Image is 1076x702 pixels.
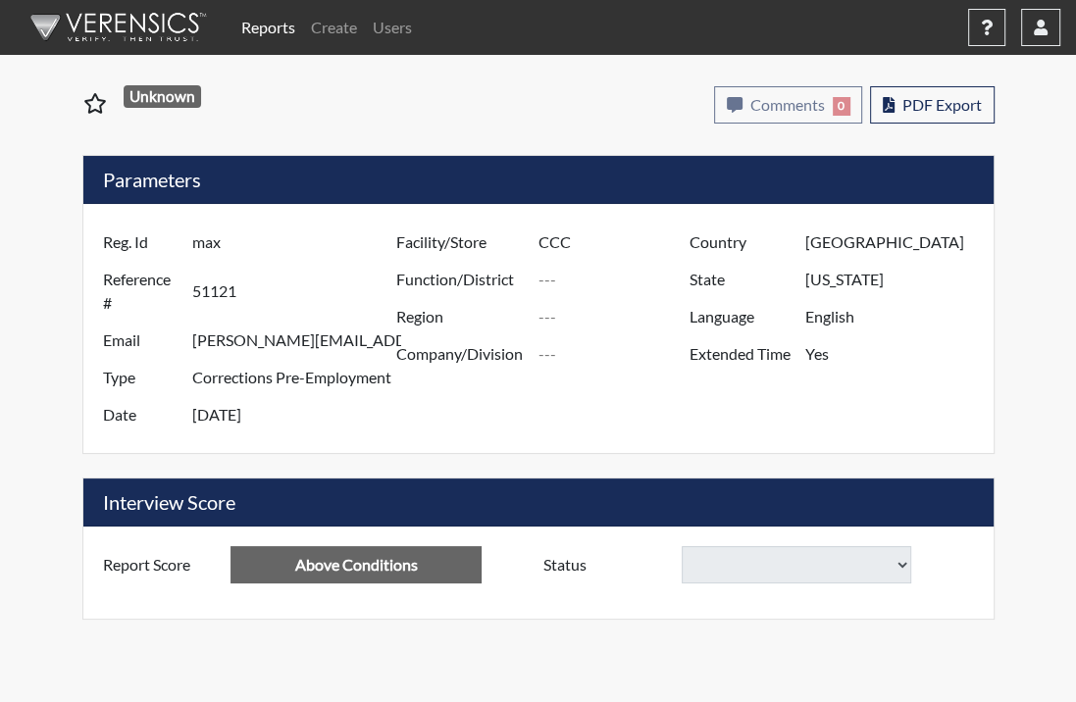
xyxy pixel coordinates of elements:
[382,261,538,298] label: Function/District
[538,261,694,298] input: ---
[192,322,401,359] input: ---
[805,335,988,373] input: ---
[124,85,201,108] span: Unknown
[714,86,862,124] button: Comments0
[88,322,192,359] label: Email
[382,298,538,335] label: Region
[538,298,694,335] input: ---
[382,224,538,261] label: Facility/Store
[88,546,231,583] label: Report Score
[192,224,401,261] input: ---
[233,8,303,47] a: Reports
[833,97,849,115] span: 0
[750,95,825,114] span: Comments
[88,396,192,433] label: Date
[83,156,994,204] h5: Parameters
[231,546,481,583] input: ---
[675,335,805,373] label: Extended Time
[88,359,192,396] label: Type
[805,224,988,261] input: ---
[382,335,538,373] label: Company/Division
[88,261,192,322] label: Reference #
[529,546,989,583] div: Document a decision to hire or decline a candiate
[192,396,401,433] input: ---
[88,224,192,261] label: Reg. Id
[902,95,982,114] span: PDF Export
[365,8,420,47] a: Users
[529,546,682,583] label: Status
[303,8,365,47] a: Create
[538,224,694,261] input: ---
[805,261,988,298] input: ---
[192,359,401,396] input: ---
[870,86,995,124] button: PDF Export
[675,298,805,335] label: Language
[538,335,694,373] input: ---
[83,478,994,526] h5: Interview Score
[675,224,805,261] label: Country
[192,261,401,322] input: ---
[675,261,805,298] label: State
[805,298,988,335] input: ---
